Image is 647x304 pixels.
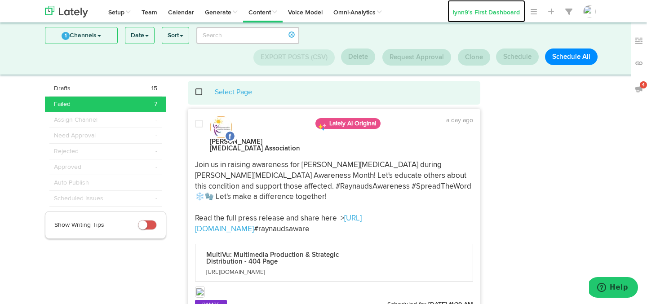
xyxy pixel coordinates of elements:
[390,54,444,61] span: Request Approval
[155,178,157,187] span: -
[54,84,71,93] span: Drafts
[196,288,204,295] img: 9JpE7FWMRLiR9ybOmav7
[54,115,97,124] span: Assign Channel
[162,27,189,44] a: Sort
[45,27,117,44] a: 1Channels
[215,89,252,96] a: Select Page
[54,131,96,140] span: Need Approval
[196,27,299,44] input: Search
[210,138,300,152] strong: [PERSON_NAME][MEDICAL_DATA] Association
[496,48,539,65] button: Schedule
[155,115,157,124] span: -
[341,48,375,65] button: Delete
[206,251,361,265] p: MultiVu: Multimedia Production & Strategic Distribution - 404 Page
[206,269,361,276] p: [URL][DOMAIN_NAME]
[382,49,451,66] button: Request Approval
[155,131,157,140] span: -
[195,160,474,235] p: Join us in raising awareness for [PERSON_NAME][MEDICAL_DATA] during [PERSON_NAME][MEDICAL_DATA] A...
[465,54,483,61] span: Clone
[634,59,643,68] img: links_off.svg
[634,84,643,93] img: announcements_off.svg
[125,27,154,44] a: Date
[54,178,89,187] span: Auto Publish
[640,81,647,88] span: 4
[154,100,157,109] span: 7
[155,147,157,156] span: -
[54,194,103,203] span: Scheduled Issues
[151,84,157,93] span: 15
[589,277,638,300] iframe: Opens a widget where you can find more information
[545,48,598,65] button: Schedule All
[225,131,235,141] img: facebook.svg
[195,215,362,233] a: [URL][DOMAIN_NAME]
[253,49,335,66] button: Export Posts (CSV)
[54,163,81,172] span: Approved
[54,147,79,156] span: Rejected
[458,49,490,66] button: Clone
[155,194,157,203] span: -
[583,5,596,18] img: OhcUycdS6u5e6MDkMfFl
[210,116,232,138] img: picture
[54,100,71,109] span: Failed
[446,117,473,123] time: a day ago
[318,123,327,132] img: sparkles.png
[45,6,88,18] img: logo_lately_bg_light.svg
[315,118,381,129] span: Lately AI Original
[634,36,643,45] img: keywords_off.svg
[155,163,157,172] span: -
[54,222,104,228] span: Show Writing Tips
[62,32,70,40] span: 1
